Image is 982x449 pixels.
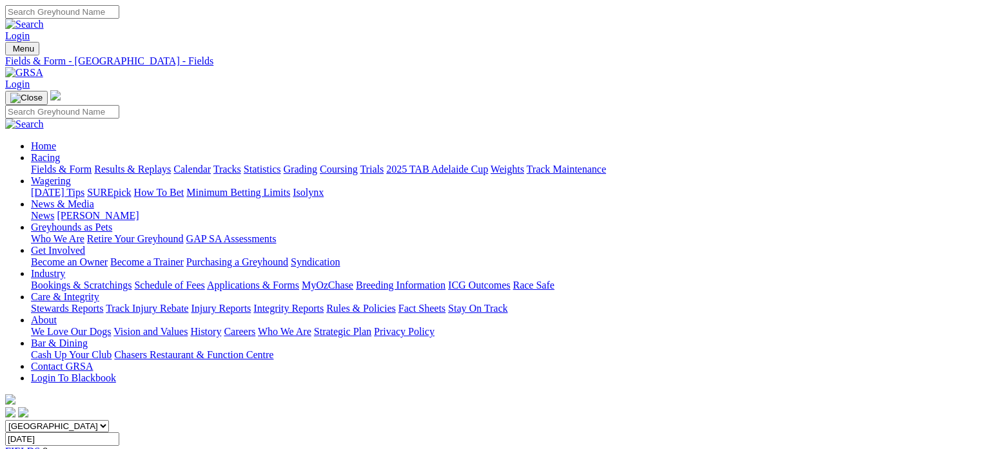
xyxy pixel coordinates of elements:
a: Syndication [291,256,340,267]
a: Get Involved [31,245,85,256]
a: [DATE] Tips [31,187,84,198]
input: Select date [5,432,119,446]
a: News & Media [31,198,94,209]
div: Bar & Dining [31,349,977,361]
a: Greyhounds as Pets [31,222,112,233]
a: Injury Reports [191,303,251,314]
a: Calendar [173,164,211,175]
a: Fields & Form - [GEOGRAPHIC_DATA] - Fields [5,55,977,67]
a: Careers [224,326,255,337]
div: Get Involved [31,256,977,268]
div: Racing [31,164,977,175]
a: Grading [284,164,317,175]
div: News & Media [31,210,977,222]
a: Track Maintenance [527,164,606,175]
a: Rules & Policies [326,303,396,314]
a: Vision and Values [113,326,188,337]
a: Retire Your Greyhound [87,233,184,244]
img: logo-grsa-white.png [50,90,61,100]
a: Track Injury Rebate [106,303,188,314]
a: Racing [31,152,60,163]
img: Search [5,119,44,130]
a: ICG Outcomes [448,280,510,291]
a: History [190,326,221,337]
a: Bar & Dining [31,338,88,349]
a: Purchasing a Greyhound [186,256,288,267]
a: Privacy Policy [374,326,435,337]
button: Toggle navigation [5,91,48,105]
div: About [31,326,977,338]
a: How To Bet [134,187,184,198]
a: Statistics [244,164,281,175]
a: Cash Up Your Club [31,349,112,360]
a: Schedule of Fees [134,280,204,291]
a: Fact Sheets [398,303,446,314]
img: facebook.svg [5,407,15,417]
a: Breeding Information [356,280,446,291]
a: Wagering [31,175,71,186]
img: twitter.svg [18,407,28,417]
input: Search [5,5,119,19]
a: About [31,314,57,325]
a: Results & Replays [94,164,171,175]
div: Industry [31,280,977,291]
a: 2025 TAB Adelaide Cup [386,164,488,175]
span: Menu [13,44,34,53]
div: Wagering [31,187,977,198]
input: Search [5,105,119,119]
img: logo-grsa-white.png [5,394,15,405]
a: Isolynx [293,187,324,198]
a: We Love Our Dogs [31,326,111,337]
a: Stewards Reports [31,303,103,314]
a: Fields & Form [31,164,92,175]
a: Who We Are [31,233,84,244]
a: Tracks [213,164,241,175]
a: Login To Blackbook [31,372,116,383]
div: Greyhounds as Pets [31,233,977,245]
a: Login [5,30,30,41]
a: Chasers Restaurant & Function Centre [114,349,273,360]
a: Contact GRSA [31,361,93,372]
div: Care & Integrity [31,303,977,314]
img: GRSA [5,67,43,79]
a: Minimum Betting Limits [186,187,290,198]
a: Weights [491,164,524,175]
a: News [31,210,54,221]
a: MyOzChase [302,280,353,291]
a: Bookings & Scratchings [31,280,132,291]
a: Care & Integrity [31,291,99,302]
a: [PERSON_NAME] [57,210,139,221]
a: Strategic Plan [314,326,371,337]
img: Search [5,19,44,30]
a: Race Safe [513,280,554,291]
a: Who We Are [258,326,311,337]
a: Applications & Forms [207,280,299,291]
img: Close [10,93,43,103]
a: Stay On Track [448,303,507,314]
button: Toggle navigation [5,42,39,55]
a: SUREpick [87,187,131,198]
a: Become a Trainer [110,256,184,267]
a: Home [31,140,56,151]
a: Login [5,79,30,90]
a: GAP SA Assessments [186,233,277,244]
a: Coursing [320,164,358,175]
a: Become an Owner [31,256,108,267]
a: Trials [360,164,384,175]
a: Industry [31,268,65,279]
a: Integrity Reports [253,303,324,314]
